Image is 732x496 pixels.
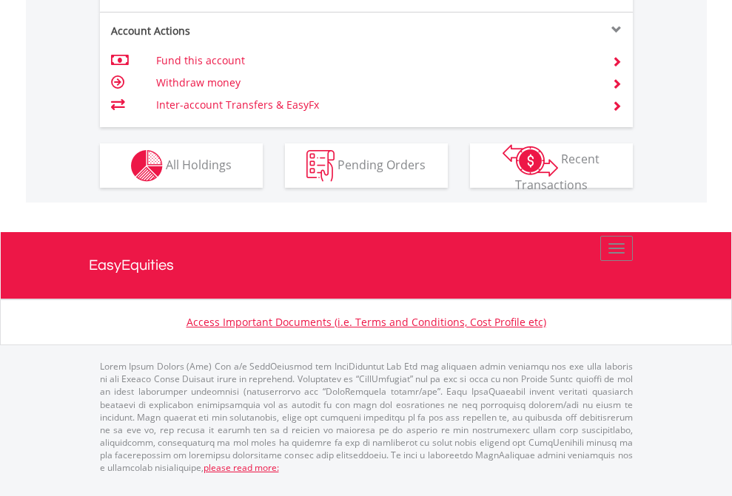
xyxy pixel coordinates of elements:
[187,315,546,329] a: Access Important Documents (i.e. Terms and Conditions, Cost Profile etc)
[100,143,263,188] button: All Holdings
[156,50,594,72] td: Fund this account
[285,143,448,188] button: Pending Orders
[131,150,163,182] img: holdings-wht.png
[156,94,594,116] td: Inter-account Transfers & EasyFx
[166,156,232,172] span: All Holdings
[503,144,558,177] img: transactions-zar-wht.png
[89,232,644,299] a: EasyEquities
[338,156,426,172] span: Pending Orders
[100,24,366,38] div: Account Actions
[156,72,594,94] td: Withdraw money
[470,143,633,188] button: Recent Transactions
[204,461,279,474] a: please read more:
[306,150,335,182] img: pending_instructions-wht.png
[100,360,633,474] p: Lorem Ipsum Dolors (Ame) Con a/e SeddOeiusmod tem InciDiduntut Lab Etd mag aliquaen admin veniamq...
